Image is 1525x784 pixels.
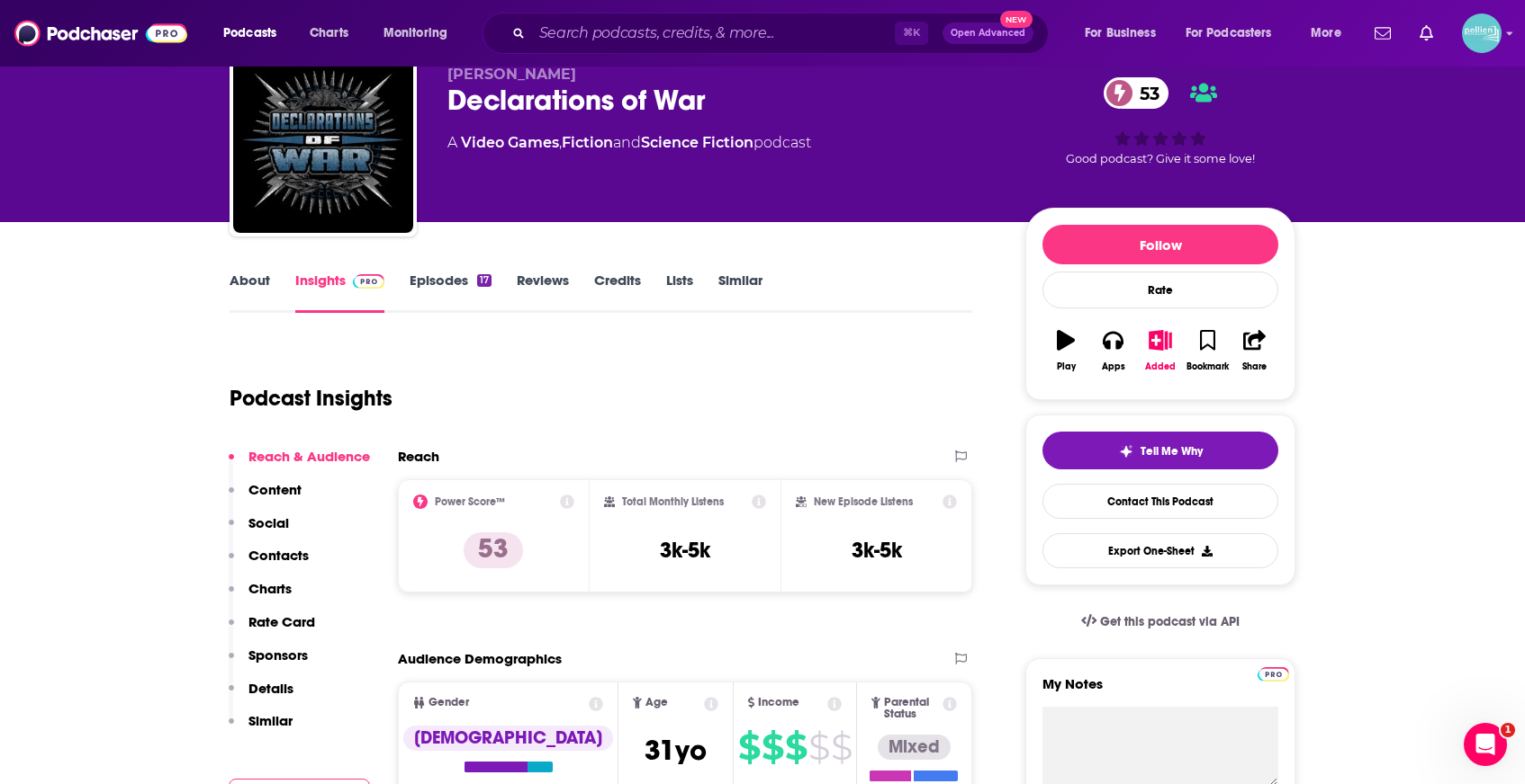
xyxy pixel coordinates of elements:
div: Share [1242,361,1267,372]
a: Fiction [562,134,613,151]
span: Get this podcast via API [1100,614,1240,629]
span: Age [645,697,668,708]
h2: Total Monthly Listens [622,495,724,508]
img: Podchaser Pro [353,274,384,289]
span: Income [758,697,799,708]
button: Reach & Audience [229,448,370,481]
button: Bookmark [1184,318,1231,383]
span: Parental Status [884,697,940,720]
a: Contact This Podcast [1042,484,1278,519]
div: Search podcasts, credits, & more... [500,13,1066,54]
button: Rate Card [229,613,315,646]
iframe: Intercom live chat [1464,723,1507,766]
h1: Podcast Insights [230,385,393,412]
a: InsightsPodchaser Pro [295,272,384,313]
a: Credits [594,272,641,313]
button: Contacts [229,547,309,580]
button: open menu [1072,19,1178,48]
h3: 3k-5k [660,537,710,564]
img: Podchaser - Follow, Share and Rate Podcasts [14,16,187,50]
button: Share [1232,318,1278,383]
a: Show notifications dropdown [1367,18,1398,49]
p: Similar [248,712,293,729]
span: 31 yo [645,733,707,768]
a: Pro website [1258,664,1289,682]
span: New [1000,11,1033,28]
span: $ [831,733,852,762]
div: Added [1145,361,1176,372]
h2: Audience Demographics [398,650,562,667]
span: Open Advanced [951,29,1025,38]
span: $ [762,733,783,762]
span: and [613,134,641,151]
input: Search podcasts, credits, & more... [532,19,895,48]
button: Added [1137,318,1184,383]
a: Reviews [517,272,569,313]
button: Follow [1042,225,1278,264]
button: open menu [1298,19,1364,48]
a: Video Games [461,134,559,151]
p: Social [248,514,289,531]
a: Show notifications dropdown [1412,18,1440,49]
span: $ [785,733,807,762]
div: Play [1057,361,1076,372]
span: 1 [1501,723,1515,737]
div: [DEMOGRAPHIC_DATA] [403,726,613,751]
span: For Business [1085,21,1156,46]
span: More [1311,21,1341,46]
button: open menu [371,19,471,48]
div: Apps [1102,361,1125,372]
a: Science Fiction [641,134,753,151]
p: Contacts [248,547,309,564]
img: Podchaser Pro [1258,667,1289,682]
button: Similar [229,712,293,745]
h2: Power Score™ [435,495,505,508]
button: open menu [1174,19,1298,48]
a: Charts [298,19,359,48]
a: 53 [1104,77,1169,109]
a: Declarations of War [233,53,413,233]
span: 53 [1122,77,1169,109]
button: open menu [211,19,300,48]
h3: 3k-5k [852,537,902,564]
p: Charts [248,580,292,597]
img: tell me why sparkle [1119,444,1133,459]
button: tell me why sparkleTell Me Why [1042,432,1278,469]
button: Content [229,481,302,514]
p: Sponsors [248,646,308,664]
div: A podcast [447,132,811,154]
span: Tell Me Why [1141,444,1203,459]
h2: Reach [398,448,439,465]
label: My Notes [1042,675,1278,707]
span: Charts [310,21,348,46]
a: Get this podcast via API [1067,600,1254,644]
div: 17 [477,274,492,287]
h2: New Episode Listens [814,495,913,508]
a: Episodes17 [410,272,492,313]
span: $ [738,733,760,762]
div: Rate [1042,272,1278,308]
a: Similar [718,272,762,313]
button: Sponsors [229,646,308,680]
img: User Profile [1462,13,1502,53]
button: Apps [1089,318,1136,383]
p: Details [248,680,293,697]
span: Gender [429,697,469,708]
button: Export One-Sheet [1042,533,1278,568]
span: , [559,134,562,151]
p: Content [248,481,302,498]
a: Lists [666,272,693,313]
button: Play [1042,318,1089,383]
button: Charts [229,580,292,613]
div: 53Good podcast? Give it some love! [1025,66,1295,177]
span: $ [808,733,829,762]
span: Good podcast? Give it some love! [1066,152,1255,165]
div: Bookmark [1187,361,1229,372]
p: 53 [464,532,523,568]
span: For Podcasters [1186,21,1272,46]
button: Details [229,680,293,713]
a: About [230,272,270,313]
span: Logged in as JessicaPellien [1462,13,1502,53]
button: Open AdvancedNew [943,22,1033,44]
